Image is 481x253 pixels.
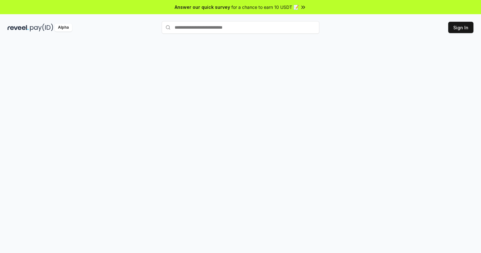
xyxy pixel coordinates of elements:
img: reveel_dark [8,24,29,32]
button: Sign In [448,22,473,33]
img: pay_id [30,24,53,32]
span: Answer our quick survey [175,4,230,10]
div: Alpha [55,24,72,32]
span: for a chance to earn 10 USDT 📝 [231,4,299,10]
